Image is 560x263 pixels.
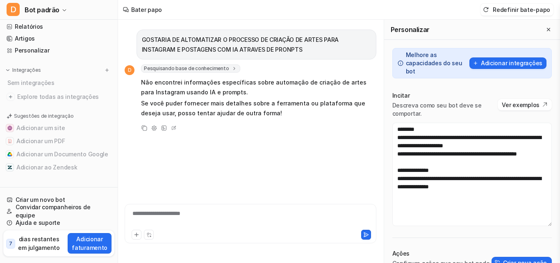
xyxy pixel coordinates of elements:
[493,6,550,13] font: Redefinir bate-papo
[7,152,12,157] img: Adicionar um Documento Google
[16,196,65,203] font: Criar um novo bot
[391,25,430,34] font: Personalizar
[480,4,553,16] button: Redefinir bate-papo
[469,57,546,69] button: Adicionar integrações
[3,206,114,217] a: Convidar companheiros de equipe
[3,148,114,161] button: Adicionar um Documento GoogleAdicionar um Documento Google
[9,240,12,247] font: 7
[68,233,112,254] button: Adicionar faturamento
[3,135,114,148] button: Adicionar um PDFAdicionar um PDF
[16,219,60,226] font: Ajuda e suporte
[3,45,114,56] a: Personalizar
[15,23,43,30] font: Relatórios
[128,67,132,73] font: D
[16,204,90,219] font: Convidar companheiros de equipe
[14,113,73,119] font: Sugestões de integração
[17,93,99,100] font: Explore todas as integrações
[3,161,114,174] button: Adicionar ao ZendeskAdicionar ao Zendesk
[498,99,552,110] button: Ver exemplos
[3,33,114,44] a: Artigos
[15,47,50,54] font: Personalizar
[16,151,108,158] font: Adicionar um Documento Google
[5,67,11,73] img: expandir menu
[392,92,410,99] font: Incitar
[16,124,65,131] font: Adicionar um site
[3,194,114,206] a: Criar um novo bot
[406,51,462,75] font: Melhore as capacidades do seu bot
[7,79,55,86] font: Sem integrações
[131,6,162,13] font: Bater papo
[3,121,114,135] button: Adicionar um siteAdicionar um site
[141,79,367,96] font: Não encontrei informações específicas sobre automação de criação de artes para Instagram usando I...
[72,236,107,251] font: Adicionar faturamento
[7,126,12,130] img: Adicionar um site
[483,7,489,13] img: reiniciar
[144,65,229,71] font: Pesquisando base de conhecimento
[7,139,12,144] img: Adicionar um PDF
[502,101,540,108] font: Ver exemplos
[142,36,339,53] font: GOSTARIA DE ALTOMATIZAR O PROCESSO DE CRIAÇÃO DE ARTES PARA INSTAGRAM E POSTAGENS COM IA ATRAVES ...
[18,236,59,251] font: dias restantes em julgamento
[3,21,114,32] a: Relatórios
[16,137,65,144] font: Adicionar um PDF
[392,250,410,257] font: Ações
[104,67,110,73] img: menu_add.svg
[10,5,16,14] font: D
[12,67,41,73] font: Integrações
[3,91,114,103] a: Explore todas as integrações
[15,35,35,42] font: Artigos
[3,66,43,74] button: Integrações
[16,164,77,171] font: Adicionar ao Zendesk
[3,217,114,229] a: Ajuda e suporte
[25,6,59,14] font: Bot padrão
[7,93,15,101] img: explore todas as integrações
[7,165,12,170] img: Adicionar ao Zendesk
[481,59,542,66] font: Adicionar integrações
[141,100,365,117] font: Se você puder fornecer mais detalhes sobre a ferramenta ou plataforma que deseja usar, posso tent...
[392,102,482,117] font: Descreva como seu bot deve se comportar.
[544,25,553,34] button: Fechar flyout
